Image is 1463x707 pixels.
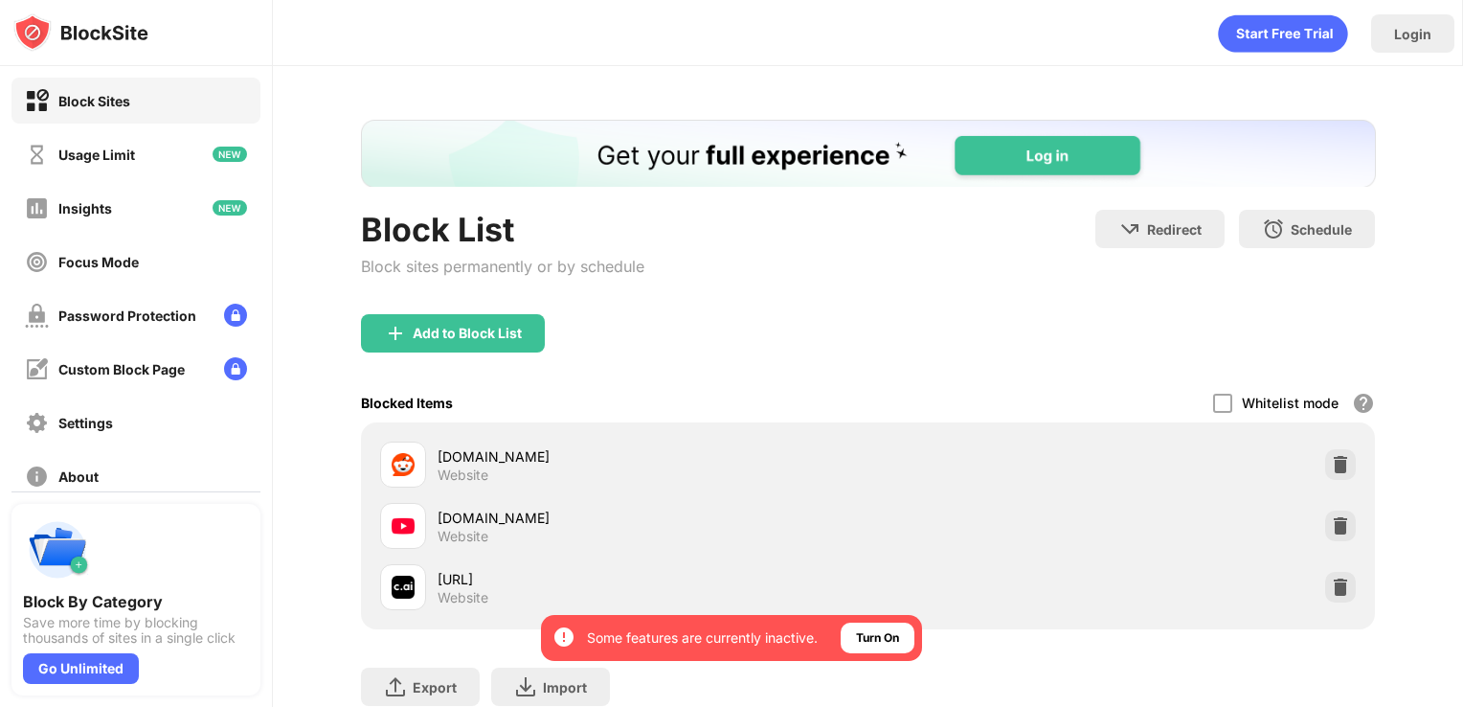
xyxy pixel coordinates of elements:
div: [URL] [438,569,868,589]
img: customize-block-page-off.svg [25,357,49,381]
img: focus-off.svg [25,250,49,274]
div: Website [438,589,488,606]
div: Save more time by blocking thousands of sites in a single click [23,615,249,646]
div: animation [1218,14,1348,53]
div: Website [438,467,488,484]
img: new-icon.svg [213,147,247,162]
img: error-circle-white.svg [552,626,575,649]
div: Website [438,528,488,545]
img: time-usage-off.svg [25,143,49,167]
div: Custom Block Page [58,361,185,377]
img: lock-menu.svg [224,357,247,380]
img: password-protection-off.svg [25,304,49,328]
div: Go Unlimited [23,653,139,684]
img: insights-off.svg [25,196,49,220]
img: favicons [392,514,415,537]
div: Settings [58,415,113,431]
img: logo-blocksite.svg [13,13,148,52]
div: Add to Block List [413,326,522,341]
img: favicons [392,576,415,599]
div: Export [413,679,457,696]
img: favicons [392,453,415,476]
img: lock-menu.svg [224,304,247,327]
div: Block By Category [23,592,249,611]
div: Turn On [856,628,899,648]
img: block-on.svg [25,89,49,113]
img: settings-off.svg [25,411,49,435]
div: Usage Limit [58,147,135,163]
div: Some features are currently inactive. [587,628,818,648]
div: Insights [58,200,112,217]
div: [DOMAIN_NAME] [438,446,868,467]
div: Block List [361,210,644,249]
div: Block Sites [58,93,130,109]
div: Import [543,679,587,696]
div: Whitelist mode [1242,395,1339,411]
div: Blocked Items [361,395,453,411]
iframe: Sign in with Google Dialogue [1069,19,1444,279]
img: new-icon.svg [213,200,247,216]
iframe: Banner [361,120,1376,187]
div: Block sites permanently or by schedule [361,257,644,276]
div: About [58,468,99,485]
div: Focus Mode [58,254,139,270]
img: push-categories.svg [23,515,92,584]
div: Password Protection [58,308,196,324]
img: about-off.svg [25,465,49,489]
div: [DOMAIN_NAME] [438,508,868,528]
